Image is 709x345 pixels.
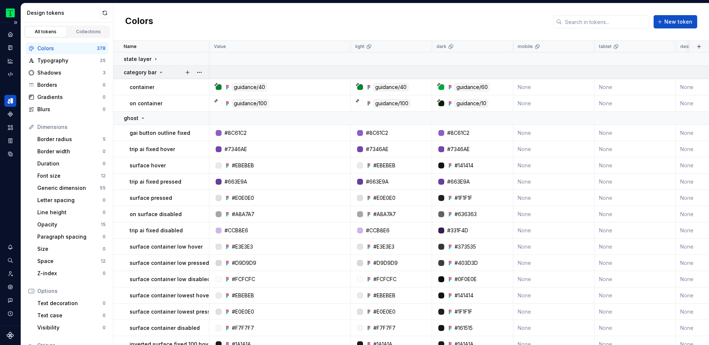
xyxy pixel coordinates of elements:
[232,308,254,315] div: #E0E0E0
[4,95,16,107] a: Design tokens
[595,157,676,174] td: None
[4,55,16,67] div: Analytics
[27,9,100,17] div: Design tokens
[37,245,103,253] div: Size
[595,222,676,239] td: None
[103,270,106,276] div: 0
[455,83,490,91] div: guidance/60
[7,332,14,339] svg: Supernova Logo
[654,15,697,28] button: New token
[25,42,109,54] a: Colors378
[595,320,676,336] td: None
[103,246,106,252] div: 0
[130,211,182,218] p: on surface disabled
[373,99,410,107] div: guidance/100
[37,123,106,131] div: Dimensions
[366,146,388,153] div: #7346AE
[4,122,16,133] a: Assets
[447,227,468,234] div: #331F4D
[366,178,388,185] div: #663E9A
[595,79,676,95] td: None
[34,322,109,334] a: Visibility0
[355,44,364,49] p: light
[455,99,488,107] div: guidance/10
[447,146,470,153] div: #7346AE
[34,194,109,206] a: Letter spacing0
[595,239,676,255] td: None
[455,194,472,202] div: #1F1F1F
[513,125,595,141] td: None
[373,276,397,283] div: #FCFCFC
[37,209,103,216] div: Line height
[130,83,154,91] p: container
[130,146,175,153] p: trip ai fixed hover
[101,258,106,264] div: 12
[513,239,595,255] td: None
[37,69,103,76] div: Shadows
[513,206,595,222] td: None
[130,324,200,332] p: surface container disabled
[130,276,210,283] p: surface container low disabled
[232,99,269,107] div: guidance/100
[103,106,106,112] div: 0
[34,255,109,267] a: Space12
[103,94,106,100] div: 0
[4,28,16,40] a: Home
[37,287,106,295] div: Options
[4,68,16,80] a: Code automation
[130,292,211,299] p: surface container lowest hover
[4,42,16,54] div: Documentation
[25,91,109,103] a: Gradients0
[103,161,106,167] div: 0
[27,29,64,35] div: All tokens
[130,227,183,234] p: trip ai fixed disabled
[455,162,473,169] div: #141414
[101,173,106,179] div: 12
[37,93,103,101] div: Gradients
[455,243,476,250] div: #373535
[225,227,248,234] div: #CCB8E6
[130,259,209,267] p: surface container low pressed
[130,194,172,202] p: surface pressed
[124,44,137,49] p: Name
[37,148,103,155] div: Border width
[34,158,109,170] a: Duration0
[25,55,109,66] a: Typography35
[4,135,16,147] a: Storybook stories
[37,136,103,143] div: Border radius
[70,29,107,35] div: Collections
[513,255,595,271] td: None
[4,294,16,306] div: Contact support
[103,300,106,306] div: 0
[34,206,109,218] a: Line height0
[103,312,106,318] div: 0
[513,95,595,112] td: None
[664,18,692,25] span: New token
[373,194,395,202] div: #E0E0E0
[595,304,676,320] td: None
[595,141,676,157] td: None
[103,209,106,215] div: 0
[447,129,469,137] div: #8C61C2
[373,162,395,169] div: #EBEBEB
[124,115,138,122] p: ghost
[37,160,103,167] div: Duration
[34,146,109,157] a: Border width0
[513,271,595,287] td: None
[455,292,473,299] div: #141414
[103,234,106,240] div: 0
[103,148,106,154] div: 0
[455,211,477,218] div: #636363
[455,324,473,332] div: #161515
[37,172,101,180] div: Font size
[37,45,97,52] div: Colors
[232,276,255,283] div: #FCFCFC
[595,125,676,141] td: None
[4,148,16,160] a: Data sources
[4,241,16,253] button: Notifications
